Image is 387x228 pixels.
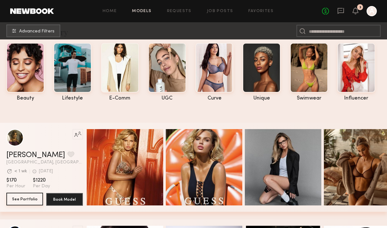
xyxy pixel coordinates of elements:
[101,96,139,101] div: e-comm
[19,29,55,34] span: Advanced Filters
[195,96,233,101] div: curve
[6,151,65,159] a: [PERSON_NAME]
[359,6,361,9] div: 3
[103,9,117,13] a: Home
[248,9,274,13] a: Favorites
[367,6,377,16] a: A
[132,9,151,13] a: Models
[6,183,25,189] span: Per Hour
[243,96,281,101] div: unique
[33,177,50,183] span: $1220
[46,193,83,206] button: Book Model
[14,169,27,174] div: < 1 wk
[39,169,53,174] div: [DATE]
[54,96,91,101] div: lifestyle
[6,193,43,205] button: See Portfolio
[207,9,233,13] a: Job Posts
[167,9,192,13] a: Requests
[6,24,60,37] button: Advanced Filters
[148,96,186,101] div: UGC
[337,96,375,101] div: influencer
[6,96,44,101] div: beauty
[6,160,83,165] span: [GEOGRAPHIC_DATA], [GEOGRAPHIC_DATA]
[290,96,328,101] div: swimwear
[6,177,25,183] span: $170
[33,183,50,189] span: Per Day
